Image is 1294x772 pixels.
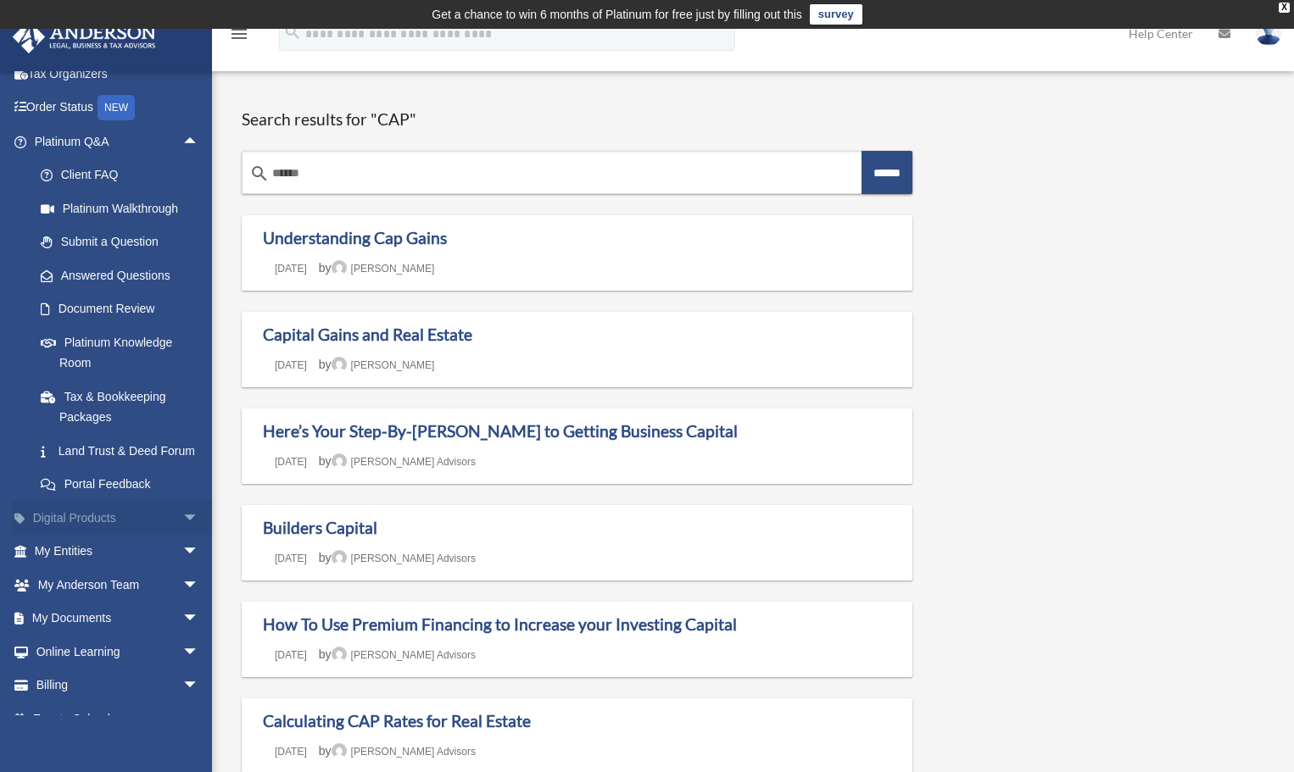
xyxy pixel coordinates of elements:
a: survey [810,4,862,25]
a: Portal Feedback [24,468,225,502]
span: arrow_drop_down [182,501,216,536]
span: by [319,744,476,758]
div: close [1279,3,1290,13]
span: arrow_drop_down [182,535,216,569]
div: Get a chance to win 6 months of Platinum for free just by filling out this [432,4,802,25]
span: arrow_drop_up [182,125,216,159]
img: User Pic [1256,21,1281,46]
a: [DATE] [263,263,319,275]
a: [PERSON_NAME] Advisors [332,649,476,661]
a: Order StatusNEW [12,91,225,125]
span: arrow_drop_down [182,635,216,669]
a: Builders Capital [263,518,377,537]
a: Digital Productsarrow_drop_down [12,501,225,535]
a: Tax & Bookkeeping Packages [24,380,225,434]
a: Document Review [24,292,225,326]
a: Client FAQ [24,158,225,192]
div: NEW [98,95,135,120]
span: arrow_drop_down [182,602,216,636]
a: Platinum Walkthrough [24,192,225,225]
a: [DATE] [263,649,319,661]
a: Land Trust & Deed Forum [24,434,225,468]
a: Here’s Your Step-By-[PERSON_NAME] to Getting Business Capital [263,421,738,441]
a: How To Use Premium Financing to Increase your Investing Capital [263,614,737,634]
span: by [319,261,435,275]
a: My Anderson Teamarrow_drop_down [12,568,225,602]
a: [DATE] [263,553,319,564]
a: Capital Gains and Real Estate [263,325,472,344]
span: by [319,358,435,371]
span: by [319,551,476,564]
a: Events Calendar [12,702,225,736]
i: search [249,164,270,184]
a: Platinum Q&Aarrow_drop_up [12,125,225,158]
a: Submit a Question [24,225,225,259]
i: menu [229,24,249,44]
a: [DATE] [263,456,319,468]
a: Online Learningarrow_drop_down [12,635,225,669]
a: Answered Questions [24,258,225,292]
a: [PERSON_NAME] Advisors [332,746,476,758]
a: Tax Organizers [12,57,225,91]
h1: Search results for "CAP" [242,109,912,131]
a: [PERSON_NAME] Advisors [332,553,476,564]
span: by [319,647,476,661]
a: Billingarrow_drop_down [12,669,225,703]
a: Platinum Knowledge Room [24,325,225,380]
a: Calculating CAP Rates for Real Estate [263,711,531,730]
a: [PERSON_NAME] [332,263,435,275]
a: Understanding Cap Gains [263,228,447,247]
a: menu [229,30,249,44]
a: [DATE] [263,359,319,371]
img: Anderson Advisors Platinum Portal [8,20,161,53]
i: search [283,23,302,42]
span: arrow_drop_down [182,568,216,603]
a: [PERSON_NAME] [332,359,435,371]
a: My Documentsarrow_drop_down [12,602,225,636]
span: arrow_drop_down [182,669,216,703]
a: [PERSON_NAME] Advisors [332,456,476,468]
a: [DATE] [263,746,319,758]
a: My Entitiesarrow_drop_down [12,535,225,569]
span: by [319,454,476,468]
